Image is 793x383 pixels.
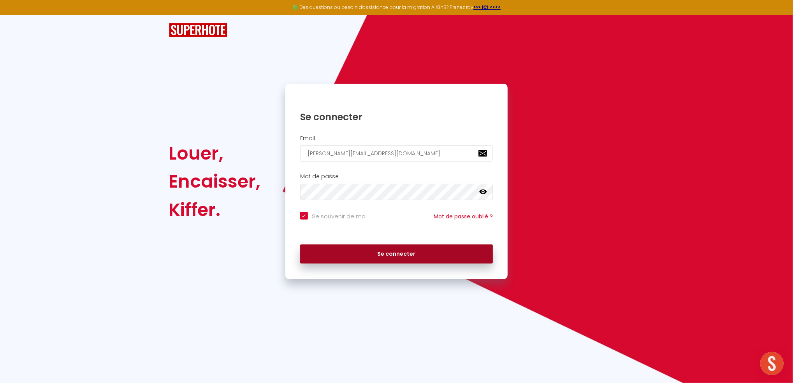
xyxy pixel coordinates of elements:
[300,135,493,142] h2: Email
[300,244,493,264] button: Se connecter
[169,23,227,37] img: SuperHote logo
[760,352,784,375] div: Ouvrir le chat
[300,173,493,180] h2: Mot de passe
[169,196,261,224] div: Kiffer.
[300,111,493,123] h1: Se connecter
[473,4,501,11] a: >>> ICI <<<<
[434,213,493,220] a: Mot de passe oublié ?
[169,167,261,195] div: Encaisser,
[169,139,261,167] div: Louer,
[300,145,493,162] input: Ton Email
